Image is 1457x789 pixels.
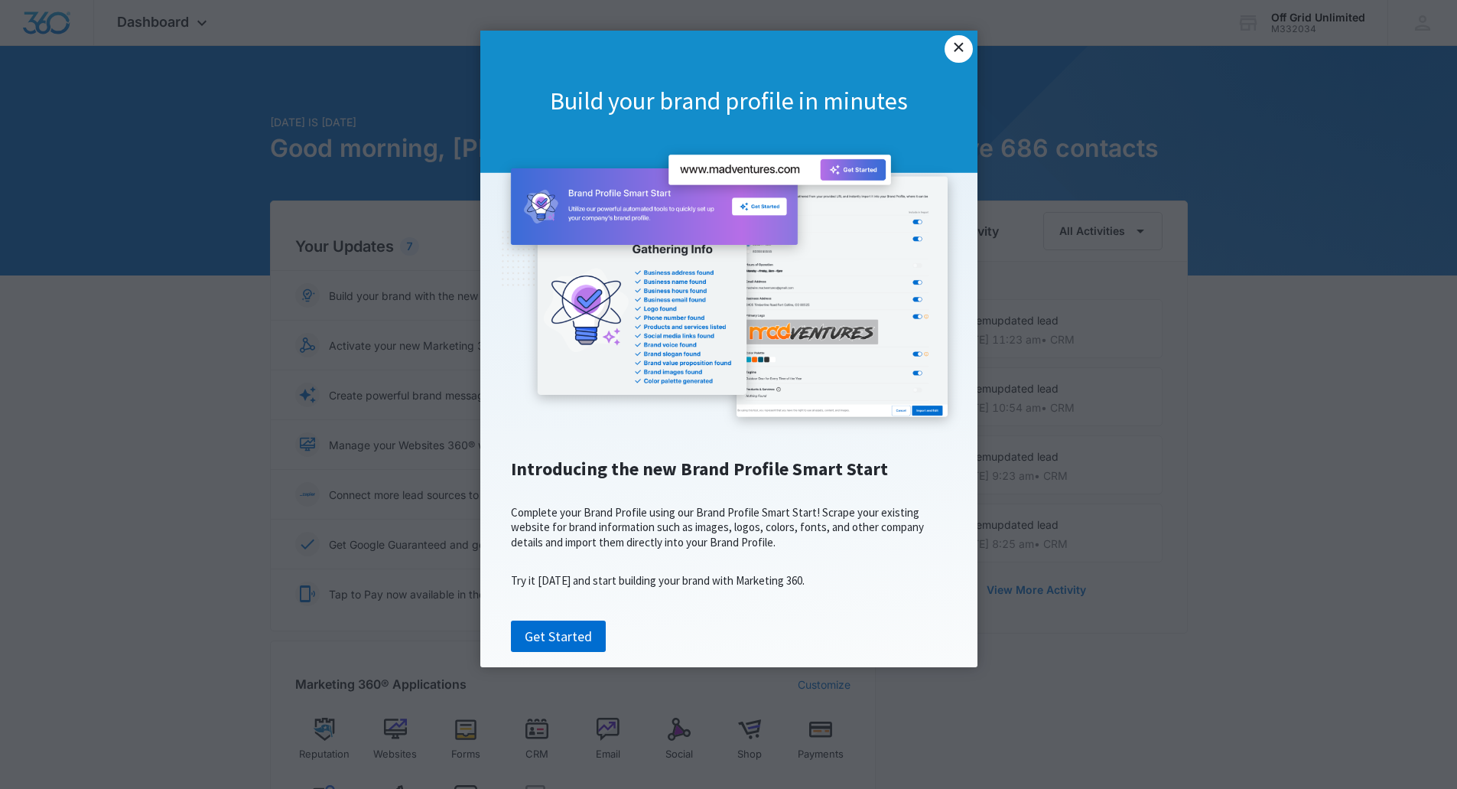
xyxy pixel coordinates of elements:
[511,457,888,481] span: Introducing the new Brand Profile Smart Start
[511,621,606,653] a: Get Started
[511,505,924,549] span: Complete your Brand Profile using our Brand Profile Smart Start! Scrape your existing website for...
[511,573,805,588] span: Try it [DATE] and start building your brand with Marketing 360.
[480,86,977,118] h1: Build your brand profile in minutes
[945,35,972,63] a: Close modal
